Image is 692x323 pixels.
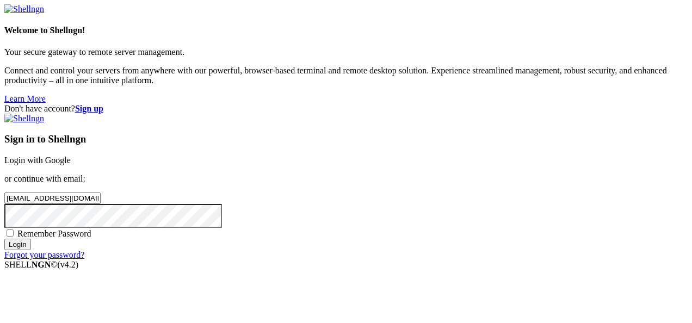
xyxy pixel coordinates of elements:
[75,104,103,113] a: Sign up
[4,156,71,165] a: Login with Google
[4,133,688,145] h3: Sign in to Shellngn
[4,104,688,114] div: Don't have account?
[4,174,688,184] p: or continue with email:
[4,47,688,57] p: Your secure gateway to remote server management.
[4,94,46,103] a: Learn More
[4,114,44,123] img: Shellngn
[32,260,51,269] b: NGN
[4,66,688,85] p: Connect and control your servers from anywhere with our powerful, browser-based terminal and remo...
[4,26,688,35] h4: Welcome to Shellngn!
[7,229,14,237] input: Remember Password
[4,192,101,204] input: Email address
[17,229,91,238] span: Remember Password
[58,260,79,269] span: 4.2.0
[4,260,78,269] span: SHELL ©
[4,4,44,14] img: Shellngn
[4,250,84,259] a: Forgot your password?
[4,239,31,250] input: Login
